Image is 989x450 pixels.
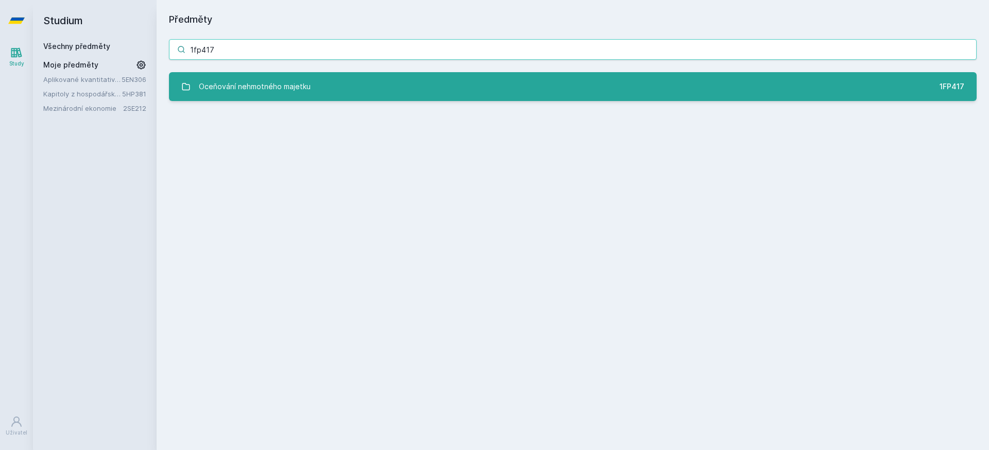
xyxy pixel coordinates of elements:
div: Oceňování nehmotného majetku [199,76,311,97]
a: 2SE212 [123,104,146,112]
span: Moje předměty [43,60,98,70]
h1: Předměty [169,12,977,27]
a: Kapitoly z hospodářské politiky [43,89,122,99]
a: 5HP381 [122,90,146,98]
a: Uživatel [2,410,31,442]
a: Study [2,41,31,73]
div: 1FP417 [940,81,964,92]
a: Oceňování nehmotného majetku 1FP417 [169,72,977,101]
a: 5EN306 [122,75,146,84]
a: Aplikované kvantitativní metody I [43,74,122,85]
div: Uživatel [6,429,27,437]
a: Všechny předměty [43,42,110,51]
input: Název nebo ident předmětu… [169,39,977,60]
div: Study [9,60,24,68]
a: Mezinárodní ekonomie [43,103,123,113]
